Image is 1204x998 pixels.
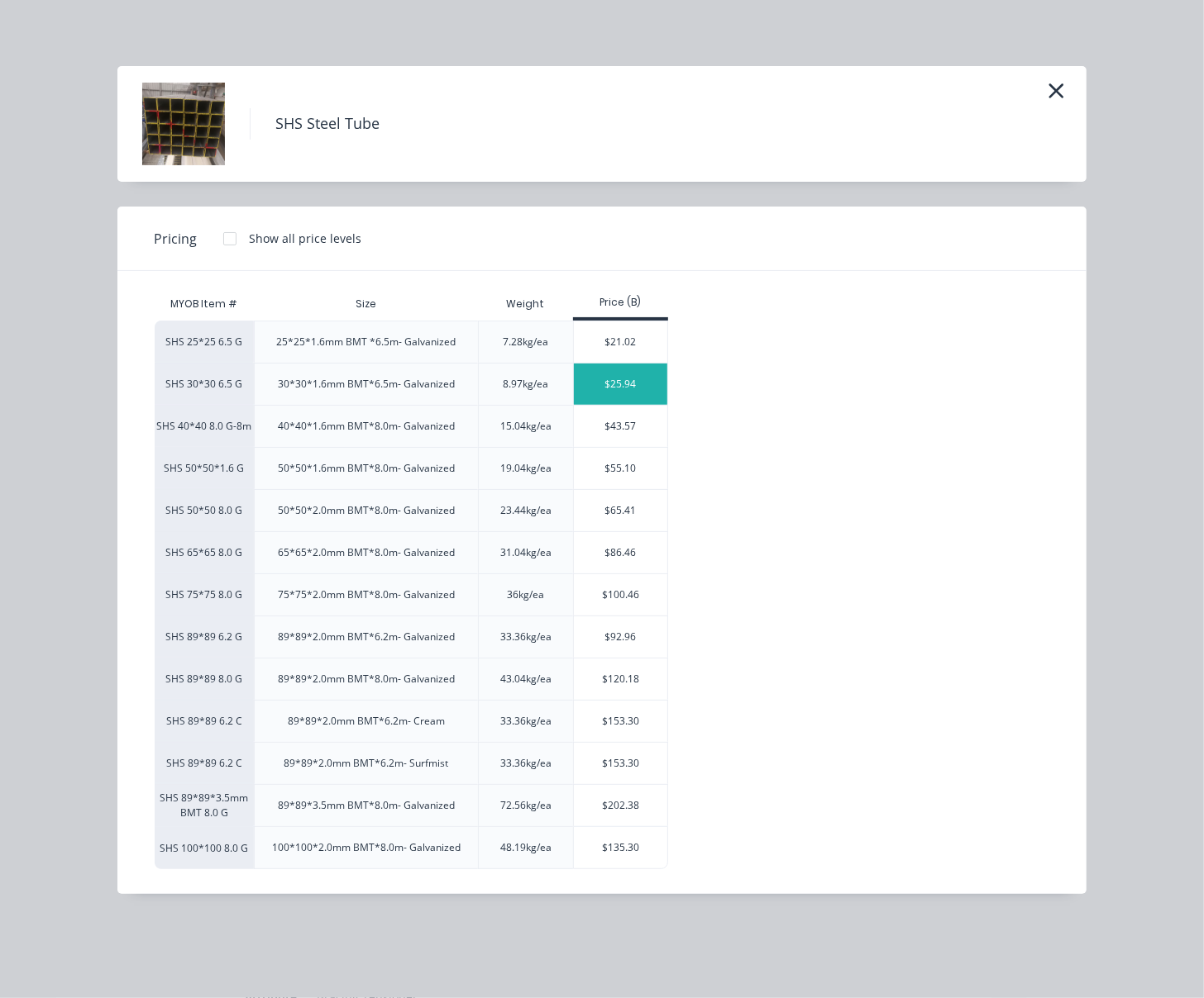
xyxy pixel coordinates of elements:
div: 19.04kg/ea [500,461,552,476]
div: SHS 65*65 8.0 G [155,531,254,573]
div: 43.04kg/ea [500,672,552,687]
div: 50*50*2.0mm BMT*8.0m- Galvanized [278,503,455,518]
div: 65*65*2.0mm BMT*8.0m- Galvanized [278,545,455,560]
div: SHS 89*89 6.2 G [155,615,254,658]
h4: SHS Steel Tube [250,108,404,140]
div: Weight [494,283,558,325]
div: $25.94 [574,364,667,405]
div: $21.02 [574,321,667,363]
div: $120.18 [574,658,667,700]
div: SHS 50*50 8.0 G [155,489,254,531]
div: SHS 89*89 8.0 G [155,658,254,700]
div: 8.97kg/ea [504,377,549,392]
div: 50*50*1.6mm BMT*8.0m- Galvanized [278,461,455,476]
div: 25*25*1.6mm BMT *6.5m- Galvanized [277,335,456,349]
div: $43.57 [574,406,667,447]
div: Show all price levels [249,230,361,247]
div: SHS 40*40 8.0 G-8m [155,405,254,447]
div: 89*89*2.0mm BMT*6.2m- Galvanized [278,630,455,644]
div: MYOB Item # [155,288,254,321]
div: 89*89*2.0mm BMT*6.2m- Cream [288,714,445,729]
div: $92.96 [574,616,667,658]
div: 100*100*2.0mm BMT*8.0m- Galvanized [272,840,461,855]
div: SHS 75*75 8.0 G [155,573,254,615]
div: 33.36kg/ea [500,630,552,644]
div: $153.30 [574,701,667,742]
div: 89*89*3.5mm BMT*8.0m- Galvanized [278,798,455,813]
img: SHS Steel Tube [142,83,225,165]
div: SHS 50*50*1.6 G [155,447,254,489]
div: 33.36kg/ea [500,714,552,729]
div: $100.46 [574,574,667,615]
div: SHS 30*30 6.5 G [155,363,254,405]
div: 72.56kg/ea [500,798,552,813]
div: $153.30 [574,743,667,784]
div: 31.04kg/ea [500,545,552,560]
div: Size [342,283,389,325]
div: $65.41 [574,490,667,531]
div: 7.28kg/ea [504,335,549,349]
div: 15.04kg/ea [500,419,552,434]
div: 89*89*2.0mm BMT*8.0m- Galvanized [278,672,455,687]
div: $135.30 [574,827,667,868]
div: 30*30*1.6mm BMT*6.5m- Galvanized [278,377,455,392]
div: SHS 100*100 8.0 G [155,826,254,869]
div: 75*75*2.0mm BMT*8.0m- Galvanized [278,587,455,602]
div: 89*89*2.0mm BMT*6.2m- Surfmist [284,756,449,771]
div: 33.36kg/ea [500,756,552,771]
div: SHS 89*89 6.2 C [155,742,254,784]
div: SHS 89*89 6.2 C [155,700,254,742]
div: 40*40*1.6mm BMT*8.0m- Galvanized [278,419,455,434]
div: Price (B) [573,295,668,310]
div: SHS 89*89*3.5mm BMT 8.0 G [155,784,254,826]
div: 48.19kg/ea [500,840,552,855]
div: 36kg/ea [508,587,545,602]
div: $202.38 [574,785,667,826]
div: $86.46 [574,532,667,573]
span: Pricing [154,229,197,249]
div: 23.44kg/ea [500,503,552,518]
div: SHS 25*25 6.5 G [155,321,254,363]
div: $55.10 [574,448,667,489]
